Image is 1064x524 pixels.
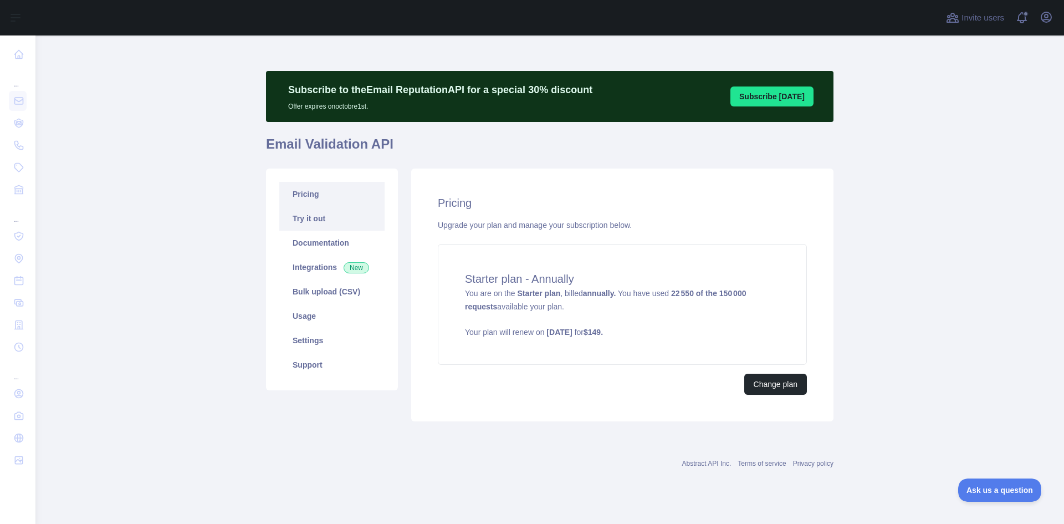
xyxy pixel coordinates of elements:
[583,289,616,298] strong: annually.
[9,359,27,381] div: ...
[279,279,385,304] a: Bulk upload (CSV)
[279,353,385,377] a: Support
[438,220,807,231] div: Upgrade your plan and manage your subscription below.
[279,182,385,206] a: Pricing
[266,135,833,162] h1: Email Validation API
[465,271,780,287] h4: Starter plan - Annually
[288,98,592,111] p: Offer expires on octobre 1st.
[465,289,780,338] span: You are on the , billed You have used available your plan.
[730,87,814,106] button: Subscribe [DATE]
[344,262,369,273] span: New
[961,12,1004,24] span: Invite users
[584,328,603,337] strong: $ 149 .
[944,9,1006,27] button: Invite users
[279,328,385,353] a: Settings
[465,327,780,338] p: Your plan will renew on for
[279,304,385,328] a: Usage
[682,460,731,467] a: Abstract API Inc.
[738,460,786,467] a: Terms of service
[279,231,385,255] a: Documentation
[958,479,1042,502] iframe: Toggle Customer Support
[279,206,385,231] a: Try it out
[744,374,807,395] button: Change plan
[517,289,560,298] strong: Starter plan
[279,255,385,279] a: Integrations New
[438,195,807,211] h2: Pricing
[288,82,592,98] p: Subscribe to the Email Reputation API for a special 30 % discount
[9,202,27,224] div: ...
[793,460,833,467] a: Privacy policy
[546,328,572,337] strong: [DATE]
[9,67,27,89] div: ...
